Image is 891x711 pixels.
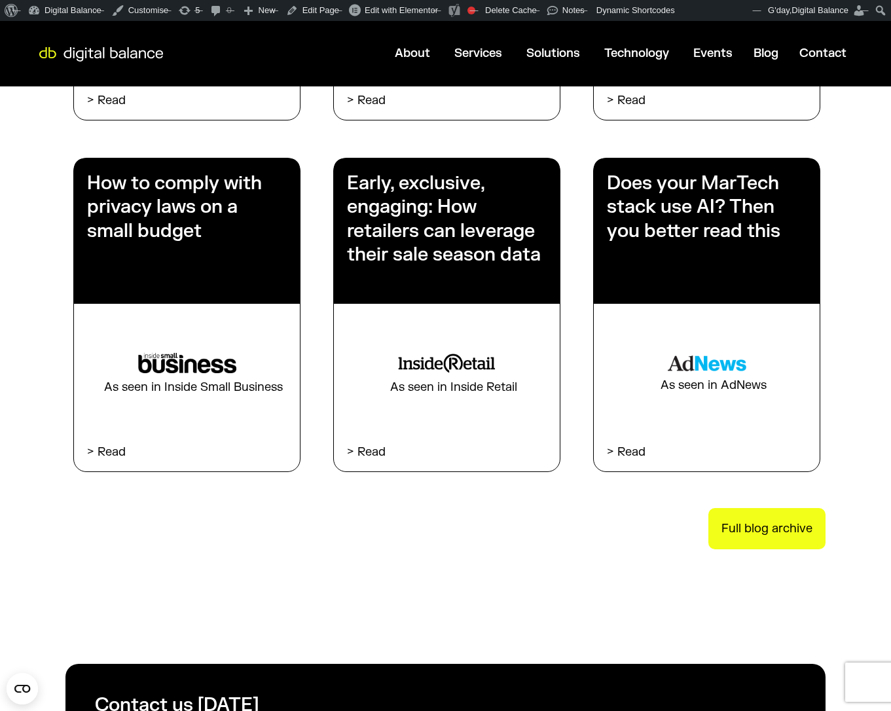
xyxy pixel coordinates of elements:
[87,445,287,460] p: > Read
[171,41,857,66] nav: Menu
[526,46,580,61] a: Solutions
[647,371,767,393] div: As seen in AdNews
[708,508,826,549] a: Full blog archive
[607,445,807,460] p: > Read
[171,41,857,66] div: Menu Toggle
[454,46,502,61] a: Services
[33,47,170,62] img: Digital Balance logo
[377,373,517,395] div: As seen in Inside Retail
[7,673,38,704] button: Open CMP widget
[87,172,287,243] h3: How to comply with privacy laws on a small budget
[73,158,300,472] a: How to comply with privacy laws on a small budget As seen in Inside Small Business > Read
[347,172,547,267] h3: Early, exclusive, engaging: How retailers can leverage their sale season data
[607,93,807,108] p: > Read
[799,46,846,61] a: Contact
[91,373,283,395] div: As seen in Inside Small Business
[791,5,848,15] span: Digital Balance
[87,93,287,108] p: > Read
[395,46,430,61] a: About
[593,158,820,472] a: Does your MarTech stack use AI? Then you better read this As seen in AdNews > Read
[607,172,807,243] h3: Does your MarTech stack use AI? Then you better read this
[693,46,733,61] a: Events
[467,7,475,14] div: Focus keyphrase not set
[604,46,669,61] a: Technology
[333,158,560,472] a: Early, exclusive, engaging: How retailers can leverage their sale season data As seen in Inside R...
[365,5,438,15] span: Edit with Elementor
[754,46,778,61] a: Blog
[721,521,812,536] span: Full blog archive
[347,93,547,108] p: > Read
[347,445,547,460] p: > Read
